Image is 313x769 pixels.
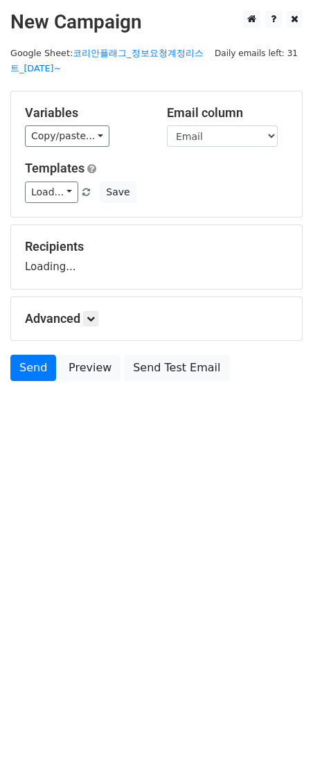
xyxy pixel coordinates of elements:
[100,182,136,203] button: Save
[124,355,229,381] a: Send Test Email
[10,355,56,381] a: Send
[25,239,288,275] div: Loading...
[10,48,204,74] small: Google Sheet:
[210,48,303,58] a: Daily emails left: 31
[25,105,146,121] h5: Variables
[25,239,288,254] h5: Recipients
[10,10,303,34] h2: New Campaign
[25,182,78,203] a: Load...
[10,48,204,74] a: 코리안플래그_정보요청계정리스트_[DATE]~
[25,311,288,326] h5: Advanced
[210,46,303,61] span: Daily emails left: 31
[25,125,109,147] a: Copy/paste...
[167,105,288,121] h5: Email column
[25,161,84,175] a: Templates
[60,355,120,381] a: Preview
